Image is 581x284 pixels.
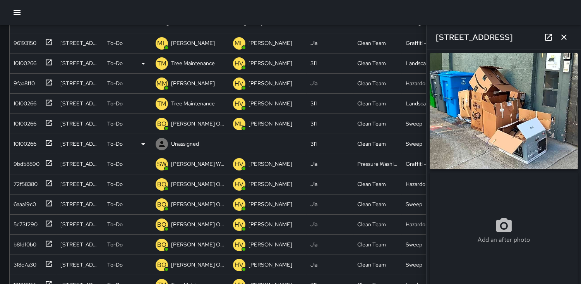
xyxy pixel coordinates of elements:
p: [PERSON_NAME] [249,160,292,168]
div: Graffiti - Public [406,160,442,168]
div: 24 6th Street [60,39,99,47]
div: Jia [310,180,317,188]
div: Clean Team [357,200,386,208]
p: To-Do [107,59,123,67]
p: ML [157,39,166,48]
p: [PERSON_NAME] Weekly [171,160,225,168]
p: [PERSON_NAME] Overall [171,180,225,188]
p: TM [157,99,166,108]
div: 925 Market Street [60,79,99,87]
p: To-Do [107,180,123,188]
div: Clean Team [357,59,386,67]
p: [PERSON_NAME] [171,39,215,47]
div: 995 Howard Street [60,241,99,248]
div: 9bd58890 [10,157,39,168]
p: To-Do [107,200,123,208]
div: 318c7a30 [10,258,36,269]
div: Clean Team [357,241,386,248]
div: 423 Tehama Street [60,140,99,148]
div: Clean Team [357,79,386,87]
div: 96193150 [10,36,36,47]
p: To-Do [107,220,123,228]
div: Jia [310,39,317,47]
p: [PERSON_NAME] [249,120,292,127]
p: To-Do [107,79,123,87]
p: HV [235,99,244,108]
div: Sweep [406,120,422,127]
p: Tree Maintenance [171,100,215,107]
p: SW [157,160,166,169]
div: 941 Howard Street [60,180,99,188]
p: [PERSON_NAME] [249,79,292,87]
p: To-Do [107,261,123,269]
p: [PERSON_NAME] [249,200,292,208]
p: HV [235,180,244,189]
div: Landscaping (DG & Weeds) [406,100,446,107]
div: Hazardous Waste [406,220,446,228]
div: Sweep [406,200,422,208]
div: Graffiti - Private [406,39,444,47]
div: 251 6th Street [60,100,99,107]
p: HV [235,79,244,88]
div: 10100266 [10,117,36,127]
p: BO [157,180,166,189]
div: Jia [310,79,317,87]
div: 941 Howard Street [60,200,99,208]
p: To-Do [107,241,123,248]
div: Jia [310,200,317,208]
p: BO [157,220,166,229]
div: Landscaping (DG & Weeds) [406,59,446,67]
p: [PERSON_NAME] [249,100,292,107]
p: BO [157,119,166,129]
div: 10100266 [10,137,36,148]
p: HV [235,200,244,209]
p: [PERSON_NAME] Overall [171,200,225,208]
p: [PERSON_NAME] [249,180,292,188]
div: 311 [310,120,317,127]
div: 941 Howard Street [60,220,99,228]
p: To-Do [107,120,123,127]
div: 72f58380 [10,177,38,188]
div: Clean Team [357,180,386,188]
p: ML [235,39,244,48]
div: b81df0b0 [10,238,36,248]
div: Jia [310,261,317,269]
p: MM [156,79,167,88]
p: [PERSON_NAME] Overall [171,261,225,269]
p: [PERSON_NAME] [249,220,292,228]
div: Sweep [406,241,422,248]
div: Clean Team [357,120,386,127]
div: 311 [310,100,317,107]
p: To-Do [107,39,123,47]
div: Clean Team [357,220,386,228]
div: Clean Team [357,140,386,148]
p: HV [235,240,244,250]
div: Clean Team [357,39,386,47]
div: Hazardous Waste [406,79,446,87]
p: To-Do [107,100,123,107]
p: BO [157,200,166,209]
p: [PERSON_NAME] [249,241,292,248]
div: 311 [310,59,317,67]
p: To-Do [107,160,123,168]
p: [PERSON_NAME] Overall [171,120,225,127]
p: [PERSON_NAME] Overall [171,220,225,228]
div: 10100266 [10,56,36,67]
p: Unassigned [171,140,199,148]
p: [PERSON_NAME] [171,79,215,87]
p: Tree Maintenance [171,59,215,67]
div: Sweep [406,261,422,269]
p: HV [235,59,244,68]
div: 10100266 [10,96,36,107]
div: 64a Harriet Street [60,120,99,127]
p: To-Do [107,140,123,148]
p: [PERSON_NAME] Overall [171,241,225,248]
div: Clean Team [357,261,386,269]
div: Jia [310,220,317,228]
div: Jia [310,241,317,248]
p: [PERSON_NAME] [249,261,292,269]
div: 5c73f290 [10,217,38,228]
div: 485 Tehama Street [60,59,99,67]
div: Pressure Washing [357,160,398,168]
p: HV [235,260,244,270]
